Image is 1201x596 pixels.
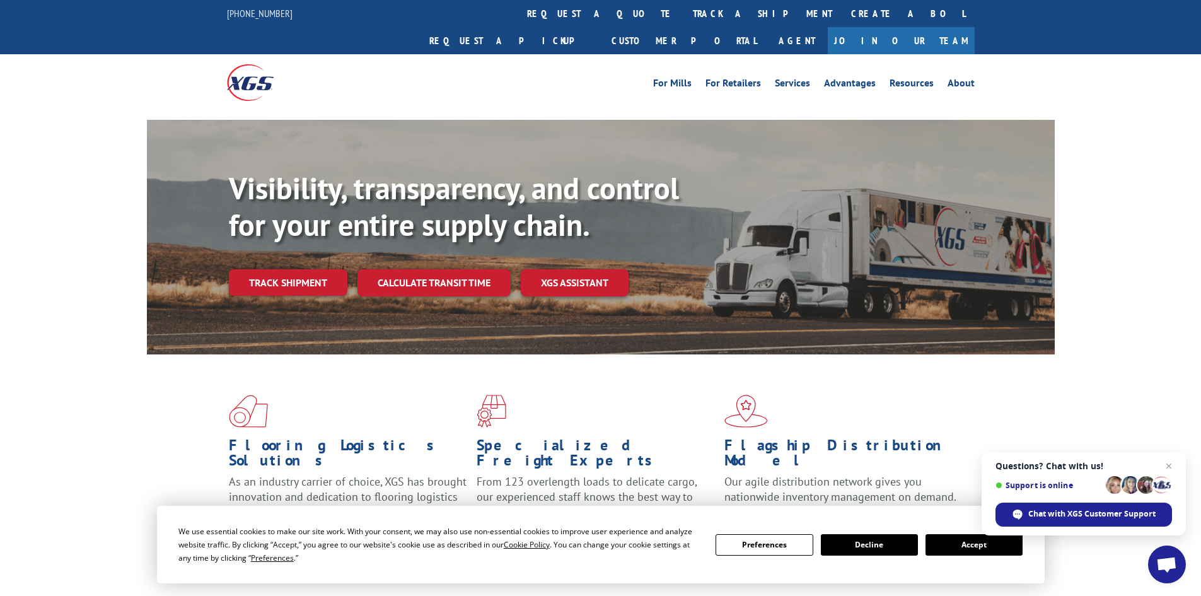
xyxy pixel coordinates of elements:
a: Request a pickup [420,27,602,54]
h1: Flagship Distribution Model [724,438,963,474]
p: From 123 overlength loads to delicate cargo, our experienced staff knows the best way to move you... [477,474,715,530]
button: Accept [925,534,1023,556]
span: Close chat [1161,459,1176,474]
a: XGS ASSISTANT [521,269,629,296]
div: Chat with XGS Customer Support [995,503,1172,527]
h1: Flooring Logistics Solutions [229,438,467,474]
span: Cookie Policy [504,539,550,550]
img: xgs-icon-focused-on-flooring-red [477,395,506,428]
a: Advantages [824,78,876,92]
a: Join Our Team [828,27,975,54]
div: Cookie Consent Prompt [157,506,1045,583]
a: For Retailers [705,78,761,92]
a: [PHONE_NUMBER] [227,7,293,20]
a: Agent [766,27,828,54]
span: Questions? Chat with us! [995,461,1172,471]
span: Our agile distribution network gives you nationwide inventory management on demand. [724,474,956,504]
h1: Specialized Freight Experts [477,438,715,474]
a: Calculate transit time [357,269,511,296]
span: Support is online [995,481,1101,490]
a: Track shipment [229,269,347,296]
span: Chat with XGS Customer Support [1028,508,1156,520]
img: xgs-icon-total-supply-chain-intelligence-red [229,395,268,428]
span: Preferences [251,552,294,563]
b: Visibility, transparency, and control for your entire supply chain. [229,168,679,244]
button: Decline [821,534,918,556]
div: We use essential cookies to make our site work. With your consent, we may also use non-essential ... [178,525,700,564]
span: As an industry carrier of choice, XGS has brought innovation and dedication to flooring logistics... [229,474,467,519]
img: xgs-icon-flagship-distribution-model-red [724,395,768,428]
a: Customer Portal [602,27,766,54]
button: Preferences [716,534,813,556]
div: Open chat [1148,546,1186,583]
a: Resources [890,78,934,92]
a: Services [775,78,810,92]
a: For Mills [653,78,692,92]
a: About [948,78,975,92]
